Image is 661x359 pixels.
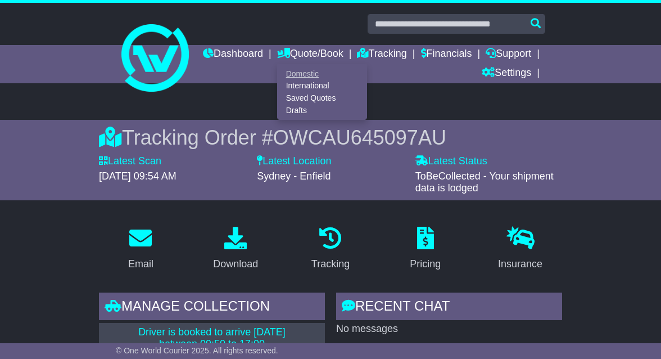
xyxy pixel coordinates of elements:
div: Manage collection [99,293,325,323]
a: Drafts [278,104,366,116]
span: © One World Courier 2025. All rights reserved. [116,346,278,355]
a: Quote/Book [277,45,343,64]
a: Insurance [491,223,550,276]
label: Latest Location [257,155,331,168]
div: Pricing [410,257,441,272]
a: Download [206,223,265,276]
div: Tracking [311,257,350,272]
div: Tracking Order # [99,125,562,150]
a: Saved Quotes [278,92,366,105]
a: Domestic [278,68,366,80]
a: Financials [421,45,472,64]
a: Dashboard [203,45,263,64]
p: No messages [336,323,562,335]
p: Driver is booked to arrive [DATE] between 09:50 to 17:00 [106,326,318,351]
div: Email [128,257,153,272]
div: Insurance [498,257,542,272]
span: [DATE] 09:54 AM [99,170,176,182]
a: Email [121,223,161,276]
span: OWCAU645097AU [273,126,446,149]
label: Latest Status [415,155,487,168]
div: RECENT CHAT [336,293,562,323]
label: Latest Scan [99,155,161,168]
a: Pricing [402,223,448,276]
a: Settings [482,64,531,83]
a: International [278,80,366,92]
div: Quote/Book [277,64,367,120]
span: ToBeCollected - Your shipment data is lodged [415,170,554,194]
a: Tracking [357,45,406,64]
span: Sydney - Enfield [257,170,330,182]
a: Support [486,45,531,64]
a: Tracking [304,223,357,276]
div: Download [213,257,258,272]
